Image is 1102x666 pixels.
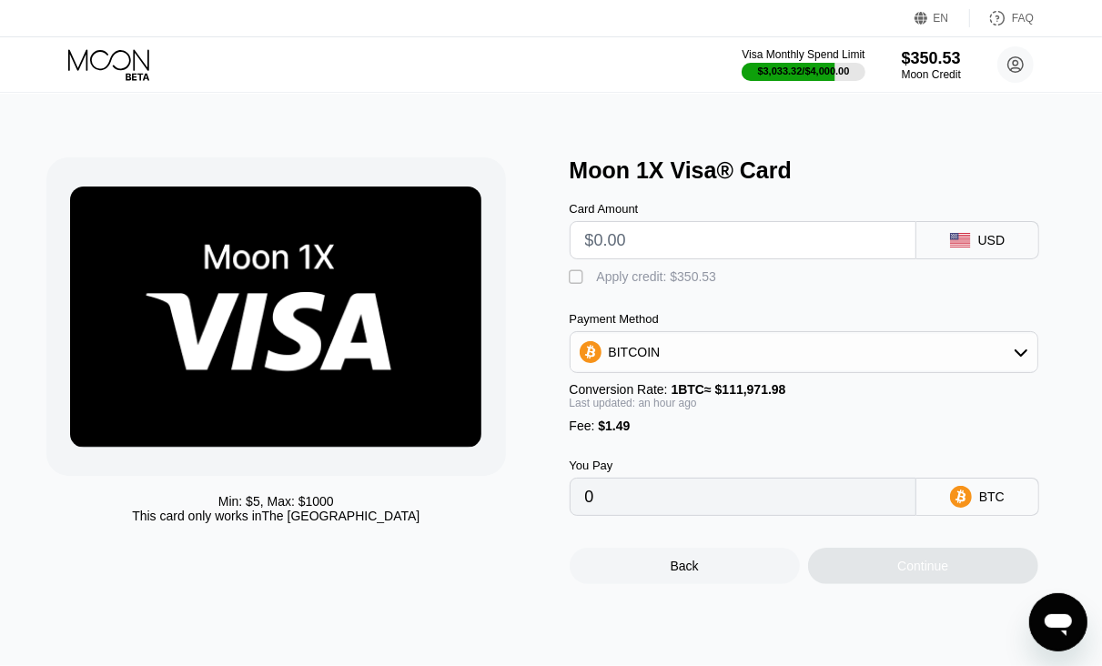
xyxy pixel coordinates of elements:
[570,382,1038,397] div: Conversion Rate:
[570,157,1074,184] div: Moon 1X Visa® Card
[672,382,786,397] span: 1 BTC ≈ $111,971.98
[1029,593,1087,651] iframe: Button to launch messaging window
[570,312,1038,326] div: Payment Method
[902,68,961,81] div: Moon Credit
[570,548,800,584] div: Back
[570,419,1038,433] div: Fee :
[570,268,588,287] div: 
[915,9,970,27] div: EN
[979,489,1005,504] div: BTC
[902,49,961,81] div: $350.53Moon Credit
[934,12,949,25] div: EN
[570,397,1038,409] div: Last updated: an hour ago
[758,66,850,76] div: $3,033.32 / $4,000.00
[597,269,717,284] div: Apply credit: $350.53
[598,419,630,433] span: $1.49
[585,222,901,258] input: $0.00
[970,9,1034,27] div: FAQ
[609,345,661,359] div: BITCOIN
[742,48,864,81] div: Visa Monthly Spend Limit$3,033.32/$4,000.00
[218,494,334,509] div: Min: $ 5 , Max: $ 1000
[902,49,961,68] div: $350.53
[742,48,864,61] div: Visa Monthly Spend Limit
[1012,12,1034,25] div: FAQ
[132,509,420,523] div: This card only works in The [GEOGRAPHIC_DATA]
[570,459,916,472] div: You Pay
[570,202,916,216] div: Card Amount
[671,559,699,573] div: Back
[571,334,1037,370] div: BITCOIN
[978,233,1006,247] div: USD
